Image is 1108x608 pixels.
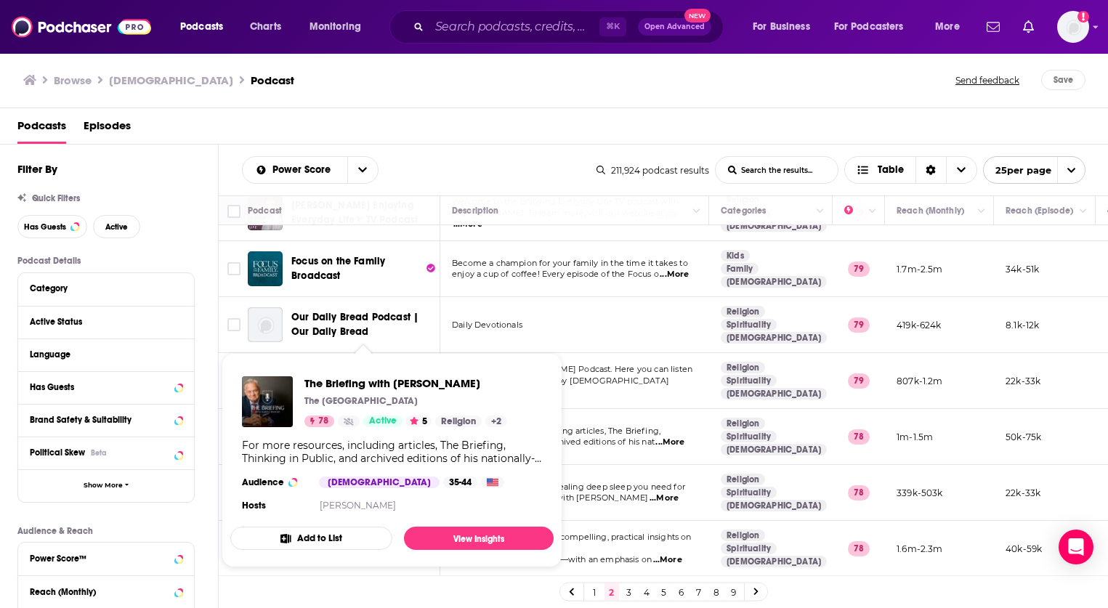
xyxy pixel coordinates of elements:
div: Sort Direction [915,157,946,183]
span: enjoy a cup of coffee! Every episode of the Focus o [452,269,659,279]
button: open menu [983,156,1085,184]
div: Open Intercom Messenger [1059,530,1093,564]
a: 8 [709,583,724,601]
span: ⌘ K [599,17,626,36]
a: Spirituality [721,487,777,498]
div: For more resources, including articles, The Briefing, Thinking in Public, and archived editions o... [242,439,542,465]
p: 34k-51k [1006,263,1039,275]
span: Has Guests [24,223,66,231]
a: [DEMOGRAPHIC_DATA] [721,332,827,344]
div: 211,924 podcast results [597,165,709,176]
button: open menu [243,165,347,175]
div: Language [30,349,173,360]
a: 9 [727,583,741,601]
a: Spirituality [721,319,777,331]
svg: Add a profile image [1077,11,1089,23]
span: Toggle select row [227,262,240,275]
span: Logged in as shcarlos [1057,11,1089,43]
p: 1.6m-2.3m [897,543,943,555]
div: Search podcasts, credits, & more... [403,10,737,44]
button: Column Actions [812,203,829,220]
p: 339k-503k [897,487,943,499]
a: 78 [304,416,334,427]
p: 79 [848,262,870,276]
img: Podchaser - Follow, Share and Rate Podcasts [12,13,151,41]
a: Our Daily Bread Podcast | Our Daily Bread [291,310,435,339]
div: Brand Safety & Suitability [30,415,170,425]
a: 7 [692,583,706,601]
a: Religion [435,416,482,427]
span: For Business [753,17,810,37]
p: 807k-1.2m [897,375,943,387]
button: Has Guests [30,378,182,396]
h2: Choose View [844,156,977,184]
div: Categories [721,202,766,219]
p: 78 [848,541,870,556]
p: 419k-624k [897,319,942,331]
p: 22k-33k [1006,487,1040,499]
span: For Podcasters [834,17,904,37]
div: Category [30,283,173,293]
button: Column Actions [1075,203,1092,220]
button: open menu [299,15,380,38]
button: open menu [743,15,828,38]
div: Reach (Episode) [1006,202,1073,219]
span: Table [878,165,904,175]
a: View Insights [404,527,554,550]
span: Fall asleep fast & get the healing deep sleep you need for [452,482,685,492]
a: The Briefing with Albert Mohler [242,376,293,427]
span: New [684,9,711,23]
img: Our Daily Bread Podcast | Our Daily Bread [248,307,283,342]
img: Focus on the Family Broadcast [248,251,283,286]
button: open menu [925,15,978,38]
img: User Profile [1057,11,1089,43]
a: [DEMOGRAPHIC_DATA] [721,444,827,455]
button: Has Guests [17,215,87,238]
a: [PERSON_NAME] [320,500,396,511]
a: 3 [622,583,636,601]
p: Audience & Reach [17,526,195,536]
a: Religion [721,362,765,373]
h2: Choose List sort [242,156,379,184]
p: 78 [848,485,870,500]
a: Podcasts [17,114,66,144]
p: The [GEOGRAPHIC_DATA] [304,395,418,407]
button: Category [30,279,182,297]
h3: Browse [54,73,92,87]
span: [PERSON_NAME] delivers compelling, practical insights on faith, [452,532,692,554]
button: Political SkewBeta [30,443,182,461]
span: Power Score [272,165,336,175]
a: 4 [639,583,654,601]
button: Brand Safety & Suitability [30,410,182,429]
button: Language [30,345,182,363]
span: ...More [650,493,679,504]
span: Show More [84,482,123,490]
button: 5 [405,416,432,427]
h3: Podcast [251,73,294,87]
button: Open AdvancedNew [638,18,711,36]
div: Active Status [30,317,173,327]
span: Open Advanced [644,23,705,31]
div: Beta [91,448,107,458]
span: ...More [655,437,684,448]
button: Show More [18,469,194,502]
button: Column Actions [864,203,881,220]
span: Quick Filters [32,193,80,203]
span: Political Skew [30,447,85,458]
a: 2 [604,583,619,601]
a: Episodes [84,114,131,144]
span: Become a champion for your family in the time it takes to [452,258,688,268]
a: +2 [485,416,507,427]
p: 79 [848,373,870,388]
button: Power Score™ [30,548,182,567]
span: Daily Devotionals [452,320,522,330]
a: Charts [240,15,290,38]
a: Show notifications dropdown [1017,15,1040,39]
span: Active [105,223,128,231]
p: 40k-59k [1006,543,1042,555]
a: [DEMOGRAPHIC_DATA] [721,220,827,232]
span: More [935,17,960,37]
p: 22k-33k [1006,375,1040,387]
